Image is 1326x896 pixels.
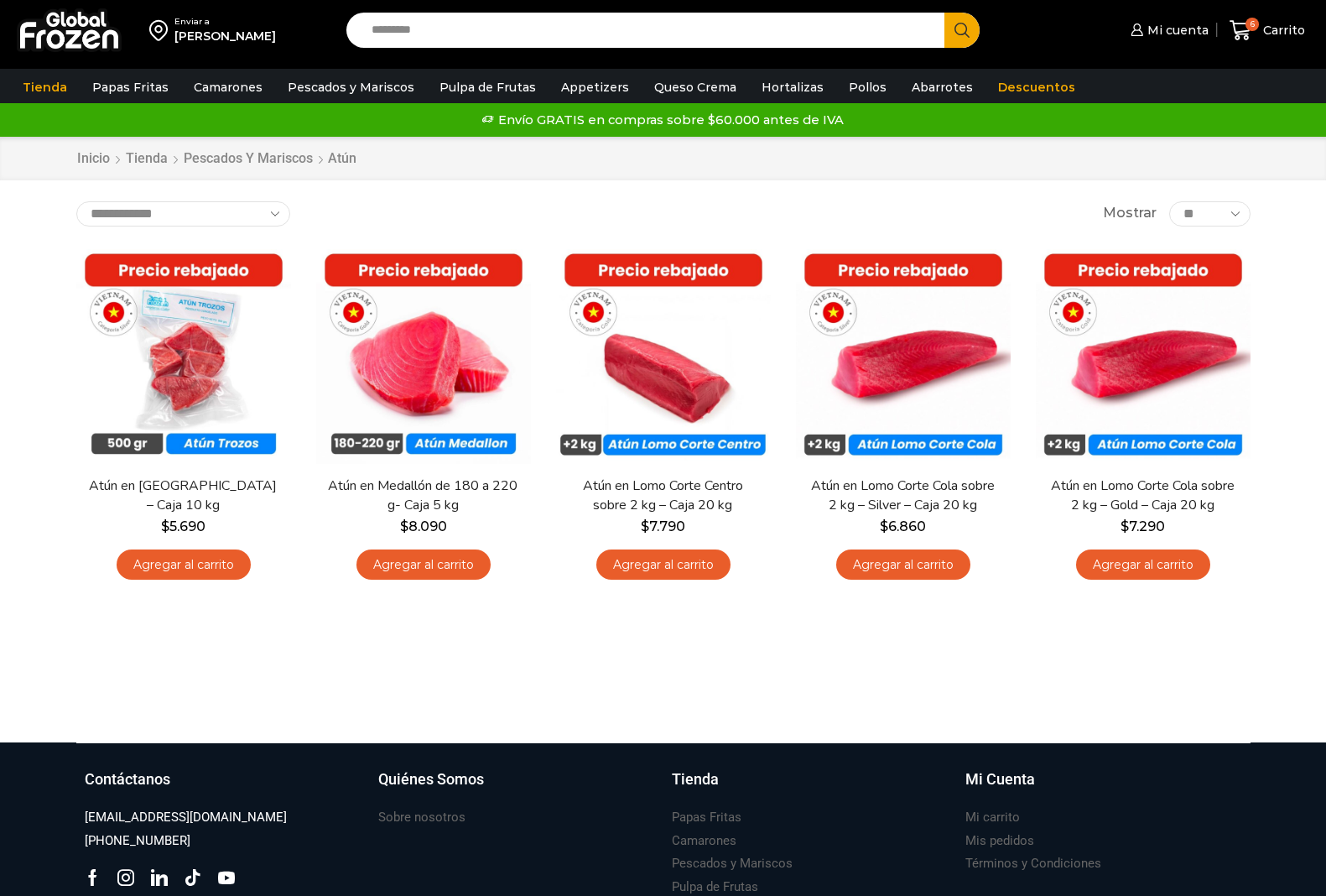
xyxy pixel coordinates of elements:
a: Papas Fritas [672,806,741,829]
a: 6 Carrito [1225,11,1309,50]
h3: Pescados y Mariscos [672,855,793,873]
h1: Atún [328,150,356,166]
bdi: 7.790 [641,518,685,534]
a: Mi Cuenta [965,768,1242,807]
div: [PERSON_NAME] [174,28,276,44]
select: Pedido de la tienda [76,201,290,227]
a: Pulpa de Frutas [431,71,544,103]
a: Descuentos [990,71,1084,103]
a: Agregar al carrito: “Atún en Lomo Corte Cola sobre 2 kg - Gold – Caja 20 kg” [1076,550,1210,581]
a: Tienda [672,768,949,807]
a: Atún en Lomo Corte Cola sobre 2 kg – Silver – Caja 20 kg [806,477,999,515]
a: Atún en [GEOGRAPHIC_DATA] – Caja 10 kg [86,477,279,515]
span: $ [161,518,169,534]
a: Atún en Lomo Corte Cola sobre 2 kg – Gold – Caja 20 kg [1046,477,1239,515]
a: Appetizers [553,71,637,103]
a: Pescados y Mariscos [183,149,314,169]
span: $ [1121,518,1129,534]
a: Inicio [76,149,111,169]
h3: Quiénes Somos [378,768,484,790]
a: Papas Fritas [84,71,177,103]
h3: Términos y Condiciones [965,855,1101,873]
h3: [PHONE_NUMBER] [85,832,190,850]
a: Pescados y Mariscos [672,852,793,875]
a: [EMAIL_ADDRESS][DOMAIN_NAME] [85,806,287,829]
span: 6 [1245,18,1259,31]
a: Sobre nosotros [378,806,465,829]
a: Mi carrito [965,806,1020,829]
span: Mi cuenta [1143,22,1209,39]
a: Tienda [125,149,169,169]
a: Términos y Condiciones [965,852,1101,875]
h3: Pulpa de Frutas [672,878,758,896]
span: $ [400,518,408,534]
bdi: 6.860 [880,518,926,534]
nav: Breadcrumb [76,149,356,169]
h3: Mi carrito [965,809,1020,826]
a: Pescados y Mariscos [279,71,423,103]
a: Agregar al carrito: “Atún en Medallón de 180 a 220 g- Caja 5 kg” [356,550,491,581]
a: Agregar al carrito: “Atún en Trozos - Caja 10 kg” [117,550,251,581]
span: Carrito [1259,22,1305,39]
bdi: 7.290 [1121,518,1165,534]
div: Enviar a [174,16,276,28]
h3: Tienda [672,768,719,790]
a: Queso Crema [646,71,745,103]
a: [PHONE_NUMBER] [85,830,190,852]
h3: Mis pedidos [965,832,1034,850]
a: Abarrotes [903,71,981,103]
a: Agregar al carrito: “Atún en Lomo Corte Cola sobre 2 kg - Silver - Caja 20 kg” [836,550,970,581]
h3: Papas Fritas [672,809,741,826]
a: Camarones [672,830,736,852]
a: Tienda [14,71,75,103]
span: $ [880,518,888,534]
a: Pollos [840,71,895,103]
h3: Mi Cuenta [965,768,1035,790]
h3: Sobre nosotros [378,809,465,826]
a: Hortalizas [753,71,832,103]
button: Search button [944,13,980,48]
a: Mis pedidos [965,830,1034,852]
bdi: 8.090 [400,518,447,534]
h3: [EMAIL_ADDRESS][DOMAIN_NAME] [85,809,287,826]
a: Quiénes Somos [378,768,655,807]
a: Camarones [185,71,271,103]
span: Mostrar [1103,204,1157,223]
a: Atún en Medallón de 180 a 220 g- Caja 5 kg [326,477,519,515]
span: $ [641,518,649,534]
a: Mi cuenta [1126,13,1209,47]
bdi: 5.690 [161,518,205,534]
a: Contáctanos [85,768,361,807]
img: address-field-icon.svg [149,16,174,44]
a: Atún en Lomo Corte Centro sobre 2 kg – Caja 20 kg [566,477,759,515]
a: Agregar al carrito: “Atún en Lomo Corte Centro sobre 2 kg - Caja 20 kg” [596,550,731,581]
h3: Contáctanos [85,768,170,790]
h3: Camarones [672,832,736,850]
